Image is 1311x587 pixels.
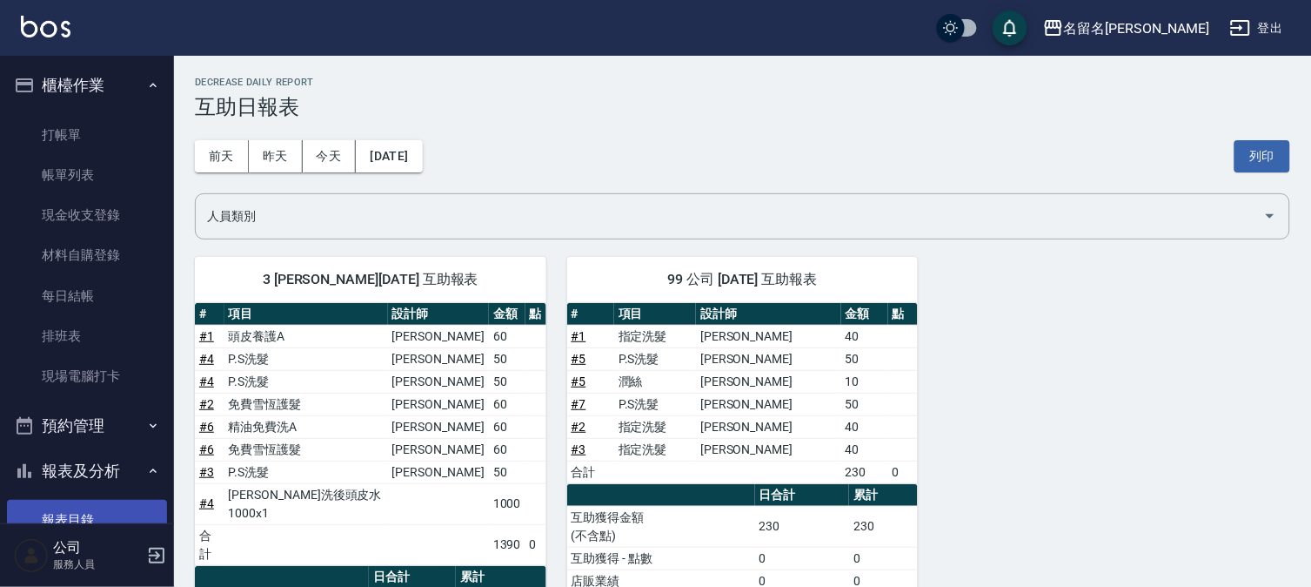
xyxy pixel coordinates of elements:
td: 互助獲得金額 (不含點) [567,506,755,547]
button: [DATE] [356,140,422,172]
td: P.S洗髮 [224,370,388,393]
button: Open [1256,202,1284,230]
a: 材料自購登錄 [7,235,167,275]
a: #4 [199,374,214,388]
button: 預約管理 [7,403,167,449]
td: 230 [841,461,888,483]
h5: 公司 [53,539,142,557]
button: 登出 [1223,12,1290,44]
th: 金額 [841,303,888,326]
a: #4 [199,352,214,366]
a: #5 [572,352,586,366]
a: 帳單列表 [7,155,167,195]
td: P.S洗髮 [614,347,696,370]
td: 50 [489,347,525,370]
td: 指定洗髮 [614,438,696,461]
td: 230 [849,506,918,547]
a: 打帳單 [7,115,167,155]
a: 報表目錄 [7,500,167,540]
td: P.S洗髮 [224,461,388,483]
td: 60 [489,415,525,438]
th: 累計 [849,484,918,507]
th: 設計師 [388,303,489,326]
a: #7 [572,397,586,411]
td: [PERSON_NAME] [696,347,841,370]
button: 櫃檯作業 [7,63,167,108]
td: [PERSON_NAME] [696,415,841,438]
button: 今天 [303,140,357,172]
td: [PERSON_NAME] [388,370,489,393]
a: #6 [199,420,214,434]
td: [PERSON_NAME] [388,325,489,347]
td: 230 [755,506,849,547]
span: 3 [PERSON_NAME][DATE] 互助報表 [216,271,525,288]
td: 40 [841,438,888,461]
a: #4 [199,496,214,510]
td: 頭皮養護A [224,325,388,347]
button: 昨天 [249,140,303,172]
td: 50 [489,370,525,393]
a: 排班表 [7,316,167,356]
th: 金額 [489,303,525,326]
h3: 互助日報表 [195,95,1290,119]
th: # [195,303,224,326]
div: 名留名[PERSON_NAME] [1064,17,1209,39]
a: 現場電腦打卡 [7,356,167,396]
td: 40 [841,325,888,347]
img: Logo [21,16,70,37]
td: P.S洗髮 [224,347,388,370]
td: [PERSON_NAME] [696,393,841,415]
th: 點 [888,303,918,326]
a: 現金收支登錄 [7,195,167,235]
button: 列印 [1234,140,1290,172]
td: 50 [841,347,888,370]
a: #5 [572,374,586,388]
td: [PERSON_NAME]洗後頭皮水 1000x1 [224,483,388,524]
th: 設計師 [696,303,841,326]
a: #3 [572,442,586,456]
a: #1 [199,329,214,343]
td: [PERSON_NAME] [388,438,489,461]
td: 50 [489,461,525,483]
a: 每日結帳 [7,276,167,316]
td: [PERSON_NAME] [388,461,489,483]
td: 1390 [489,524,525,565]
td: 50 [841,393,888,415]
img: Person [14,538,49,573]
td: [PERSON_NAME] [696,370,841,393]
td: 60 [489,393,525,415]
th: 項目 [614,303,696,326]
td: 60 [489,438,525,461]
th: 日合計 [755,484,849,507]
td: 合計 [567,461,614,483]
td: 60 [489,325,525,347]
td: 潤絲 [614,370,696,393]
td: 0 [525,524,546,565]
button: save [993,10,1027,45]
th: # [567,303,614,326]
td: 指定洗髮 [614,325,696,347]
td: 40 [841,415,888,438]
a: #2 [572,420,586,434]
td: 合計 [195,524,224,565]
td: 10 [841,370,888,393]
a: #2 [199,397,214,411]
td: 0 [849,547,918,570]
h2: Decrease Daily Report [195,77,1290,88]
p: 服務人員 [53,557,142,572]
button: 名留名[PERSON_NAME] [1036,10,1216,46]
a: #1 [572,329,586,343]
td: [PERSON_NAME] [388,347,489,370]
td: [PERSON_NAME] [696,438,841,461]
td: 指定洗髮 [614,415,696,438]
td: 免費雪恆護髮 [224,438,388,461]
td: [PERSON_NAME] [388,393,489,415]
td: 1000 [489,483,525,524]
table: a dense table [195,303,546,566]
td: [PERSON_NAME] [388,415,489,438]
td: P.S洗髮 [614,393,696,415]
a: #3 [199,465,214,479]
th: 點 [525,303,546,326]
th: 項目 [224,303,388,326]
a: #6 [199,442,214,456]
